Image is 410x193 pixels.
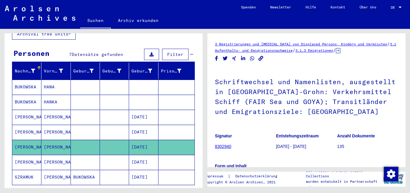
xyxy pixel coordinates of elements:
[161,66,189,76] div: Prisoner #
[337,133,375,138] b: Anzahl Dokumente
[306,168,381,179] p: Die Arolsen Archives Online-Collections
[158,63,194,79] mat-header-cell: Prisoner #
[100,63,129,79] mat-header-cell: Geburt‏
[41,125,71,139] mat-cell: [PERSON_NAME]
[162,49,188,60] button: Filter
[41,95,71,109] mat-cell: HANKA
[215,164,247,168] b: Form und Inhalt
[12,170,41,185] mat-cell: SZRAMUK
[12,155,41,170] mat-cell: [PERSON_NAME]
[12,80,41,94] mat-cell: BUKOWSKA
[129,170,158,185] mat-cell: [DATE]
[129,140,158,155] mat-cell: [DATE]
[276,133,319,138] b: Entstehungszeitraum
[384,167,398,181] div: Zustimmung ändern
[231,173,285,179] a: Datenschutzerklärung
[41,155,71,170] mat-cell: [PERSON_NAME]
[387,41,390,47] span: /
[249,55,255,62] button: Share on WhatsApp
[69,52,72,57] span: 7
[129,155,158,170] mat-cell: [DATE]
[215,133,232,138] b: Signatur
[222,55,228,62] button: Share on Twitter
[71,170,100,185] mat-cell: BUKOWSKA
[167,52,183,57] span: Filter
[306,179,381,190] p: wurden entwickelt in Partnerschaft mit
[258,55,264,62] button: Copy link
[12,110,41,124] mat-cell: [PERSON_NAME]
[72,52,123,57] span: Datensätze gefunden
[41,140,71,155] mat-cell: [PERSON_NAME]
[41,110,71,124] mat-cell: [PERSON_NAME]
[111,13,166,28] a: Archiv erkunden
[215,42,387,46] a: 3 Registrierungen und [MEDICAL_DATA] von Displaced Persons, Kindern und Vermissten
[102,68,121,74] div: Geburt‏
[131,68,152,74] div: Geburtsdatum
[129,110,158,124] mat-cell: [DATE]
[12,95,41,109] mat-cell: BUKOWSKA
[337,143,398,150] p: 135
[204,173,228,179] a: Impressum
[73,66,101,76] div: Geburtsname
[14,48,50,59] div: Personen
[295,48,333,53] a: 3.1.3 Emigrationen
[131,66,159,76] div: Geburtsdatum
[382,171,405,186] img: yv_logo.png
[333,47,336,53] span: /
[391,5,397,10] span: DE
[240,55,246,62] button: Share on LinkedIn
[12,140,41,155] mat-cell: [PERSON_NAME]
[276,143,337,150] p: [DATE] - [DATE]
[204,179,285,185] p: Copyright © Arolsen Archives, 2021
[15,68,35,74] div: Nachname
[231,55,237,62] button: Share on Xing
[41,63,71,79] mat-header-cell: Vorname
[161,68,181,74] div: Prisoner #
[129,63,158,79] mat-header-cell: Geburtsdatum
[5,6,75,21] img: Arolsen_neg.svg
[293,47,295,53] span: /
[12,63,41,79] mat-header-cell: Nachname
[80,13,111,29] a: Suchen
[204,173,285,179] div: |
[215,68,398,124] h1: Schriftwechsel und Namenlisten, ausgestellt in [GEOGRAPHIC_DATA]-Grohn: Verkehrsmittel Schiff (FA...
[102,66,129,76] div: Geburt‏
[12,125,41,139] mat-cell: [PERSON_NAME]
[41,80,71,94] mat-cell: HANA
[129,125,158,139] mat-cell: [DATE]
[15,66,43,76] div: Nachname
[213,55,220,62] button: Share on Facebook
[71,63,100,79] mat-header-cell: Geburtsname
[44,68,63,74] div: Vorname
[44,66,70,76] div: Vorname
[12,28,76,40] button: Archival tree units
[384,167,398,181] img: Zustimmung ändern
[215,144,231,149] a: 8302940
[41,170,71,185] mat-cell: [PERSON_NAME]
[73,68,94,74] div: Geburtsname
